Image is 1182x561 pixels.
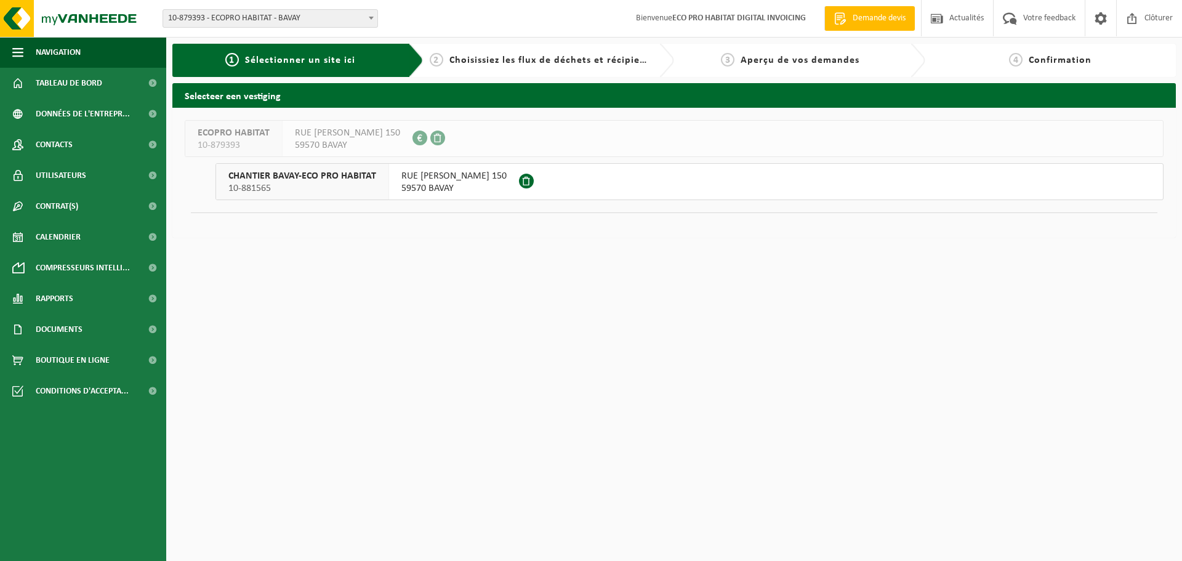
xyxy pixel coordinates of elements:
[172,83,1176,107] h2: Selecteer een vestiging
[824,6,915,31] a: Demande devis
[741,55,859,65] span: Aperçu de vos demandes
[215,163,1164,200] button: CHANTIER BAVAY-ECO PRO HABITAT 10-881565 RUE [PERSON_NAME] 15059570 BAVAY
[36,99,130,129] span: Données de l'entrepr...
[1009,53,1023,67] span: 4
[225,53,239,67] span: 1
[36,314,82,345] span: Documents
[850,12,909,25] span: Demande devis
[36,345,110,376] span: Boutique en ligne
[430,53,443,67] span: 2
[228,182,376,195] span: 10-881565
[36,37,81,68] span: Navigation
[295,127,400,139] span: RUE [PERSON_NAME] 150
[228,170,376,182] span: CHANTIER BAVAY-ECO PRO HABITAT
[401,182,507,195] span: 59570 BAVAY
[721,53,734,67] span: 3
[1029,55,1092,65] span: Confirmation
[36,376,129,406] span: Conditions d'accepta...
[163,9,378,28] span: 10-879393 - ECOPRO HABITAT - BAVAY
[36,160,86,191] span: Utilisateurs
[36,222,81,252] span: Calendrier
[198,127,270,139] span: ECOPRO HABITAT
[401,170,507,182] span: RUE [PERSON_NAME] 150
[36,191,78,222] span: Contrat(s)
[36,252,130,283] span: Compresseurs intelli...
[449,55,654,65] span: Choisissiez les flux de déchets et récipients
[36,68,102,99] span: Tableau de bord
[36,129,73,160] span: Contacts
[36,283,73,314] span: Rapports
[163,10,377,27] span: 10-879393 - ECOPRO HABITAT - BAVAY
[198,139,270,151] span: 10-879393
[245,55,355,65] span: Sélectionner un site ici
[672,14,806,23] strong: ECO PRO HABITAT DIGITAL INVOICING
[295,139,400,151] span: 59570 BAVAY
